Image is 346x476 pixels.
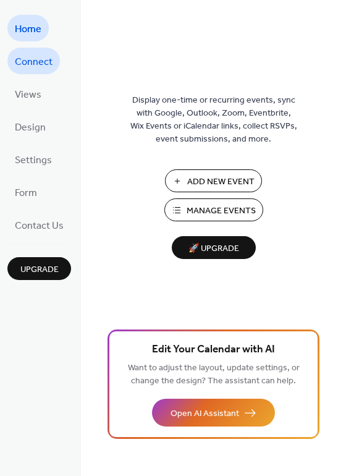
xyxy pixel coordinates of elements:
[7,257,71,280] button: Upgrade
[7,48,60,74] a: Connect
[179,240,248,257] span: 🚀 Upgrade
[7,80,49,107] a: Views
[15,20,41,39] span: Home
[15,85,41,104] span: Views
[15,118,46,137] span: Design
[15,184,37,203] span: Form
[15,151,52,170] span: Settings
[7,146,59,172] a: Settings
[152,341,275,359] span: Edit Your Calendar with AI
[130,94,297,146] span: Display one-time or recurring events, sync with Google, Outlook, Zoom, Eventbrite, Wix Events or ...
[164,198,263,221] button: Manage Events
[187,176,255,189] span: Add New Event
[128,360,300,389] span: Want to adjust the layout, update settings, or change the design? The assistant can help.
[7,113,53,140] a: Design
[7,179,44,205] a: Form
[7,15,49,41] a: Home
[152,399,275,427] button: Open AI Assistant
[172,236,256,259] button: 🚀 Upgrade
[171,407,239,420] span: Open AI Assistant
[7,211,71,238] a: Contact Us
[20,263,59,276] span: Upgrade
[187,205,256,218] span: Manage Events
[15,53,53,72] span: Connect
[165,169,262,192] button: Add New Event
[15,216,64,236] span: Contact Us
